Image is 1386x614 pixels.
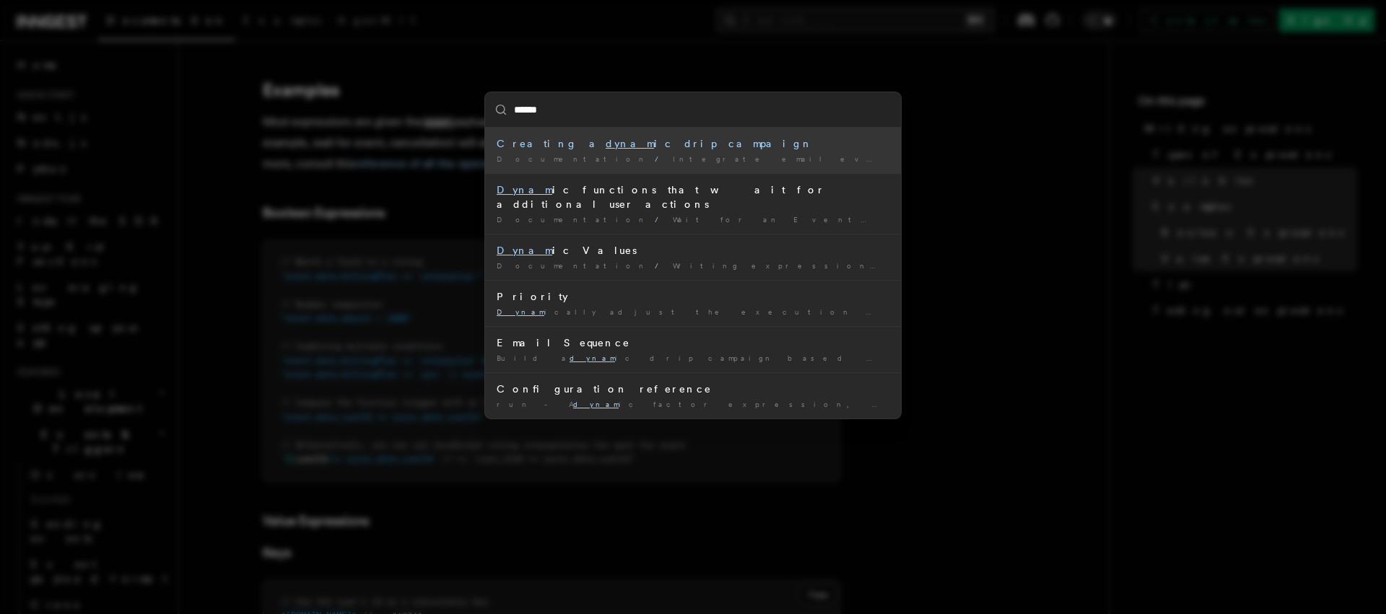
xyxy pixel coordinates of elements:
span: Examples [884,215,971,224]
mark: Dynam [497,184,552,196]
span: / [655,261,667,270]
mark: dynam [606,138,654,149]
span: Wait for an Event [673,215,878,224]
span: Writing expressions [673,261,887,270]
div: Email Sequence [497,335,889,350]
span: Documentation [497,215,649,224]
span: Integrate email events with Resend webhooks [673,154,1160,163]
div: Priority [497,289,889,304]
div: ically adjust the execution order of functions based on any … [497,307,889,317]
mark: dynam [570,354,615,362]
div: ic functions that wait for additional user actions [497,183,889,211]
div: ic Values [497,243,889,258]
div: Build a ic drip campaign based on a user's … [497,353,889,364]
div: Creating a ic drip campaign [497,136,889,151]
mark: Dynam [497,307,544,316]
span: / [655,215,667,224]
span: / [888,261,900,270]
div: Configuration reference [497,382,889,396]
span: Documentation [497,154,649,163]
mark: Dynam [497,245,552,256]
span: Documentation [497,261,649,270]
div: run - A ic factor expression, that evaluates to seconds, to … [497,399,889,410]
mark: dynam [573,400,619,408]
span: / [655,154,667,163]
